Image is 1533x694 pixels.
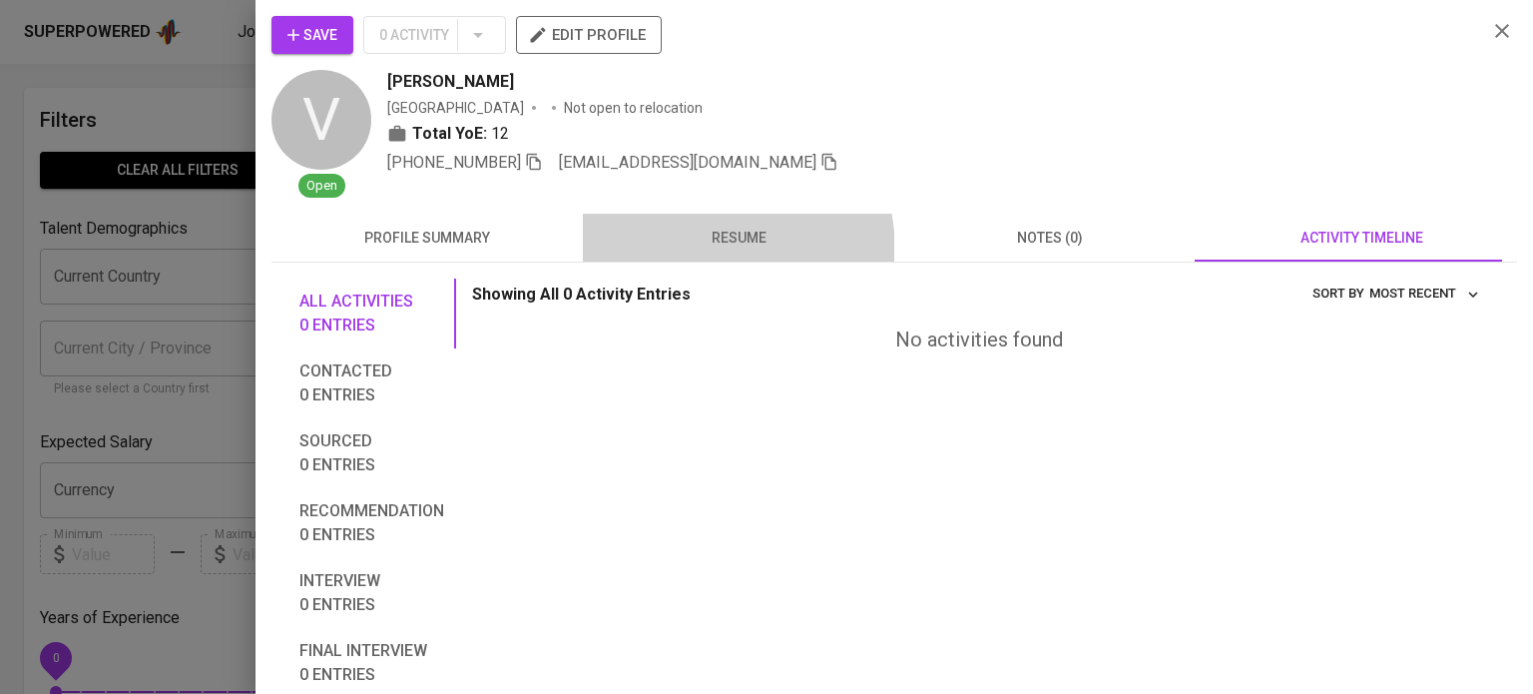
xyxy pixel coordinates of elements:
[298,177,345,196] span: Open
[516,26,662,42] a: edit profile
[299,359,444,407] span: Contacted 0 entries
[1364,279,1485,310] button: sort by
[299,569,444,617] span: Interview 0 entries
[472,326,1485,354] div: No activities found
[595,226,882,251] span: resume
[1369,283,1480,306] span: Most Recent
[387,98,524,118] div: [GEOGRAPHIC_DATA]
[906,226,1194,251] span: notes (0)
[532,22,646,48] span: edit profile
[412,122,487,146] b: Total YoE:
[564,98,703,118] p: Not open to relocation
[1218,226,1505,251] span: activity timeline
[271,16,353,54] button: Save
[299,639,444,687] span: Final interview 0 entries
[1312,286,1364,301] span: sort by
[299,290,444,338] span: All activities 0 entries
[559,153,816,172] span: [EMAIL_ADDRESS][DOMAIN_NAME]
[283,226,571,251] span: profile summary
[287,23,337,48] span: Save
[491,122,509,146] span: 12
[516,16,662,54] button: edit profile
[299,429,444,477] span: Sourced 0 entries
[387,153,521,172] span: [PHONE_NUMBER]
[387,70,514,94] span: [PERSON_NAME]
[271,70,371,170] div: V
[472,283,691,307] p: Showing All 0 Activity Entries
[299,499,444,547] span: Recommendation 0 entries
